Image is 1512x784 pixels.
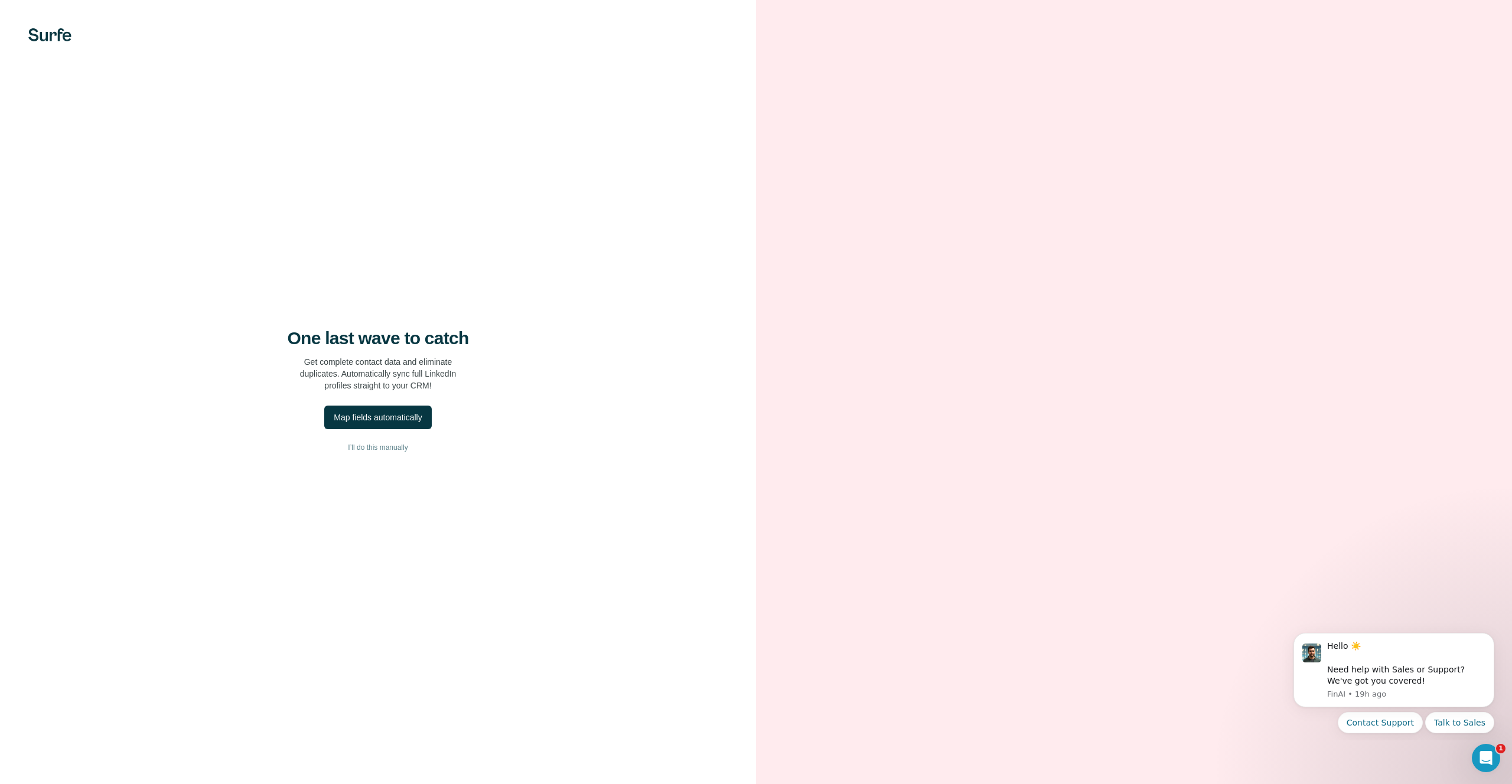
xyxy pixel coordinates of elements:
iframe: Intercom live chat [1472,744,1500,772]
button: Map fields automatically [324,406,431,429]
img: Surfe's logo [28,28,71,41]
p: Get complete contact data and eliminate duplicates. Automatically sync full LinkedIn profiles str... [300,356,457,391]
div: Map fields automatically [334,411,422,423]
iframe: Intercom notifications message [1276,622,1512,740]
span: 1 [1496,744,1506,753]
h4: One last wave to catch [288,328,469,349]
button: I’ll do this manually [24,439,732,456]
span: I’ll do this manually [348,442,408,453]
